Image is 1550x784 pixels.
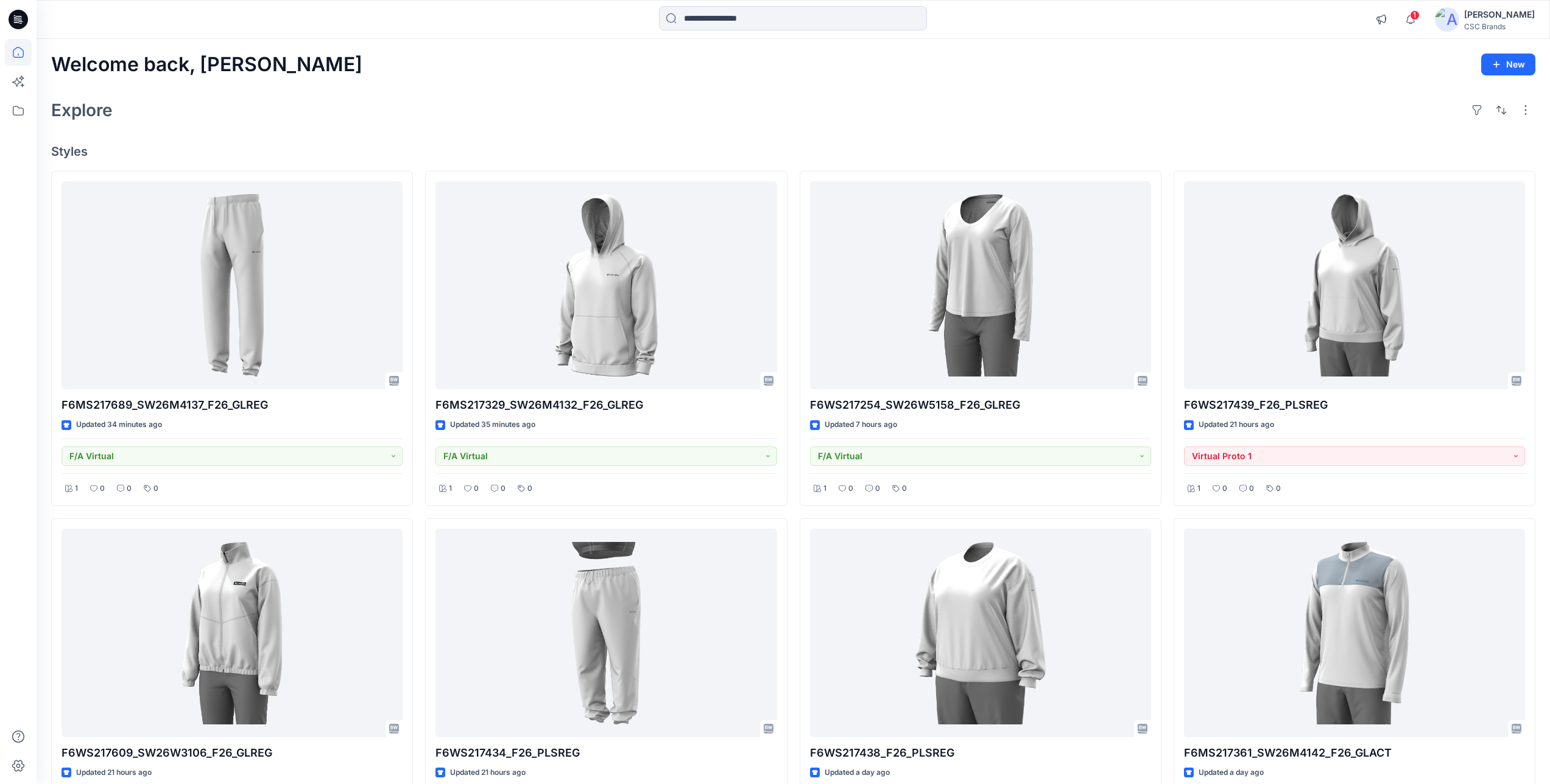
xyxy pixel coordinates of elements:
p: F6WS217438_F26_PLSREG [810,744,1151,761]
p: 0 [875,482,880,495]
a: F6WS217438_F26_PLSREG [810,529,1151,737]
p: F6WS217434_F26_PLSREG [435,744,777,761]
p: F6WS217609_SW26W3106_F26_GLREG [62,744,403,761]
p: 0 [100,482,105,495]
p: F6WS217439_F26_PLSREG [1184,397,1525,414]
p: 0 [1249,482,1254,495]
img: avatar [1435,7,1459,32]
p: 1 [1197,482,1200,495]
p: F6MS217689_SW26M4137_F26_GLREG [62,397,403,414]
p: 0 [902,482,907,495]
p: 0 [1222,482,1227,495]
p: 0 [474,482,479,495]
a: F6WS217254_SW26W5158_F26_GLREG [810,181,1151,390]
div: CSC Brands [1464,22,1535,31]
h2: Explore [51,100,113,120]
p: 0 [501,482,506,495]
button: New [1481,54,1535,75]
span: 1 [1410,10,1420,20]
p: Updated 35 minutes ago [450,418,535,431]
p: 1 [823,482,826,495]
p: Updated 21 hours ago [76,766,152,779]
p: Updated 21 hours ago [1199,418,1274,431]
p: Updated 7 hours ago [825,418,897,431]
a: F6WS217439_F26_PLSREG [1184,181,1525,390]
p: Updated a day ago [825,766,890,779]
p: F6MS217329_SW26M4132_F26_GLREG [435,397,777,414]
p: Updated a day ago [1199,766,1264,779]
p: 0 [527,482,532,495]
h4: Styles [51,144,1535,159]
p: 0 [153,482,158,495]
a: F6MS217329_SW26M4132_F26_GLREG [435,181,777,390]
a: F6WS217434_F26_PLSREG [435,529,777,737]
a: F6WS217609_SW26W3106_F26_GLREG [62,529,403,737]
a: F6MS217689_SW26M4137_F26_GLREG [62,181,403,390]
p: F6MS217361_SW26M4142_F26_GLACT [1184,744,1525,761]
p: 1 [449,482,452,495]
p: 0 [848,482,853,495]
p: 0 [127,482,132,495]
h2: Welcome back, [PERSON_NAME] [51,54,362,76]
p: 1 [75,482,78,495]
p: 0 [1276,482,1281,495]
p: Updated 21 hours ago [450,766,526,779]
p: F6WS217254_SW26W5158_F26_GLREG [810,397,1151,414]
div: [PERSON_NAME] [1464,7,1535,22]
a: F6MS217361_SW26M4142_F26_GLACT [1184,529,1525,737]
p: Updated 34 minutes ago [76,418,162,431]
